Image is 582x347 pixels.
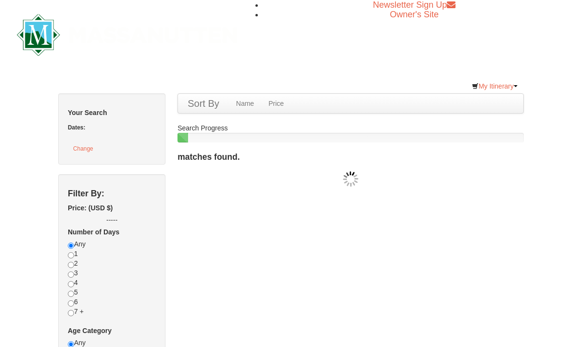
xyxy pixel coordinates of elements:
[68,189,156,198] h4: Filter By:
[466,79,524,93] a: My Itinerary
[343,171,358,187] img: wait gif
[178,94,229,113] a: Sort By
[68,215,156,225] label: -
[68,239,156,326] div: Any 1 2 3 4 5 6 7 +
[68,142,99,155] button: Change
[17,14,237,56] img: Massanutten Resort Logo
[106,216,111,224] span: --
[68,108,156,117] h5: Your Search
[229,94,261,113] a: Name
[261,94,291,113] a: Price
[113,216,117,224] span: --
[177,152,524,162] h4: matches found.
[68,204,113,212] strong: Price: (USD $)
[390,10,439,19] a: Owner's Site
[68,228,119,236] strong: Number of Days
[68,327,112,334] strong: Age Category
[177,123,524,142] div: Search Progress
[68,124,85,131] strong: Dates:
[17,22,237,45] a: Massanutten Resort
